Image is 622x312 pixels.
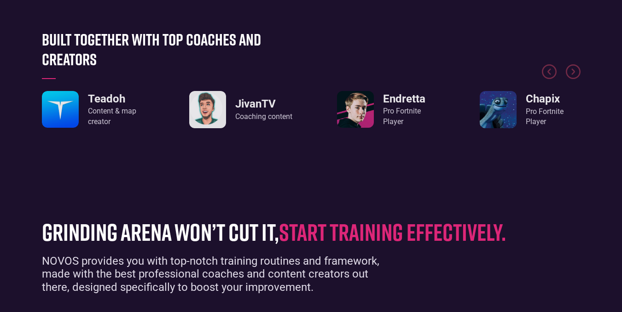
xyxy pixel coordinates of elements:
[42,91,159,128] a: TeadohContent & map creator
[182,91,300,128] div: 8 / 8
[542,64,557,87] div: Previous slide
[42,91,159,128] div: 7 / 8
[235,97,292,111] h3: JivanTV
[383,92,425,106] h3: Endretta
[566,64,581,79] div: Next slide
[88,92,159,106] h3: Teadoh
[383,106,425,127] div: Pro Fortnite Player
[279,217,506,246] span: start training effectively.
[566,64,581,87] div: Next slide
[323,91,440,128] div: 1 / 8
[42,255,396,294] div: NOVOS provides you with top-notch training routines and framework, made with the best professiona...
[189,91,292,128] a: JivanTVCoaching content
[463,91,581,128] div: 2 / 8
[42,219,567,245] h1: grinding arena won’t cut it,
[526,107,564,127] div: Pro Fortnite Player
[235,112,292,122] div: Coaching content
[88,106,159,127] div: Content & map creator
[337,91,425,128] a: EndrettaPro FortnitePlayer
[480,91,564,128] a: ChapixPro FortnitePlayer
[526,92,564,106] h3: Chapix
